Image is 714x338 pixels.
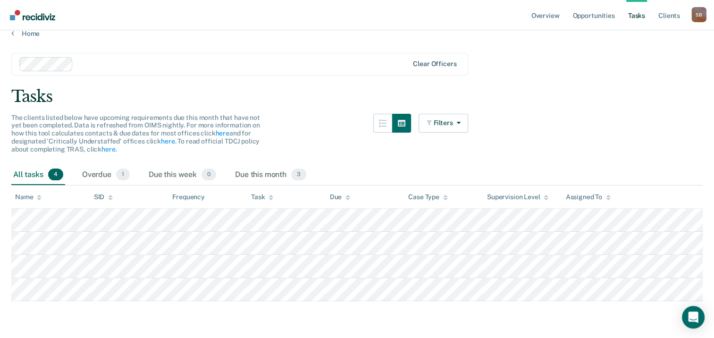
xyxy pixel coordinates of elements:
span: 4 [48,169,63,181]
span: 0 [202,169,216,181]
div: Clear officers [413,60,456,68]
span: 3 [291,169,306,181]
button: Profile dropdown button [691,7,706,22]
div: Frequency [172,193,205,201]
button: Filters [419,114,469,133]
div: Due this week0 [147,165,218,186]
div: All tasks4 [11,165,65,186]
div: Name [15,193,42,201]
div: Task [251,193,273,201]
img: Recidiviz [10,10,55,20]
div: S B [691,7,706,22]
div: Open Intercom Messenger [682,306,705,329]
div: Assigned To [565,193,610,201]
a: here [215,129,229,137]
div: Due [330,193,351,201]
a: here [161,137,175,145]
div: Due this month3 [233,165,308,186]
span: The clients listed below have upcoming requirements due this month that have not yet been complet... [11,114,260,153]
div: Case Type [408,193,448,201]
a: Home [11,29,703,38]
a: here [101,145,115,153]
span: 1 [116,169,130,181]
div: Tasks [11,87,703,106]
div: Overdue1 [80,165,132,186]
div: Supervision Level [487,193,549,201]
div: SID [94,193,113,201]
